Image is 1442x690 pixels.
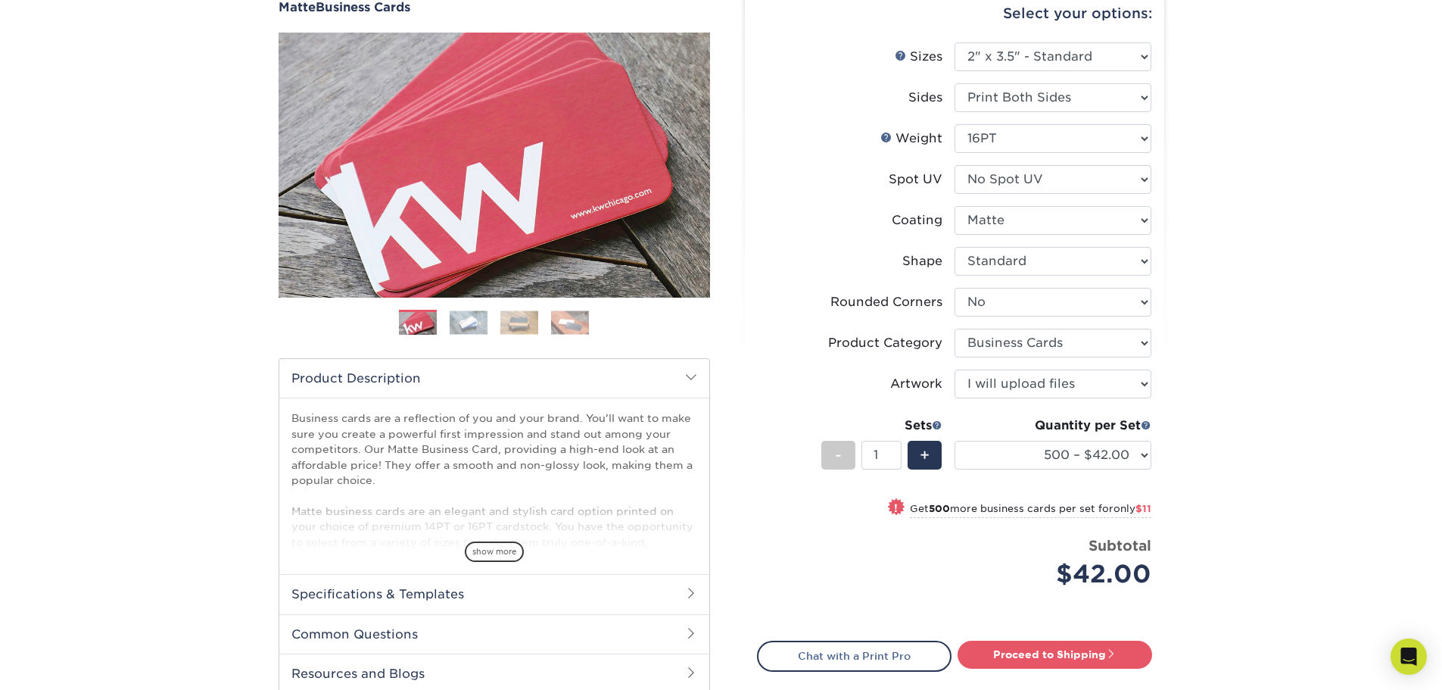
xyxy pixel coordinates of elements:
[908,89,942,107] div: Sides
[830,293,942,311] div: Rounded Corners
[279,614,709,654] h2: Common Questions
[399,304,437,342] img: Business Cards 01
[910,503,1151,518] small: Get more business cards per set for
[450,311,487,334] img: Business Cards 02
[835,444,842,467] span: -
[920,444,930,467] span: +
[880,130,942,148] div: Weight
[966,556,1151,592] div: $42.00
[894,500,898,516] span: !
[1135,503,1151,514] span: $11
[929,503,950,514] strong: 500
[821,417,942,435] div: Sets
[551,311,589,334] img: Business Cards 04
[291,411,697,626] p: Business cards are a reflection of you and your brand. You'll want to make sure you create a powe...
[279,359,709,398] h2: Product Description
[279,574,709,614] h2: Specifications & Templates
[828,334,942,352] div: Product Category
[1391,638,1427,675] div: Open Intercom Messenger
[890,375,942,393] div: Artwork
[889,170,942,189] div: Spot UV
[892,211,942,229] div: Coating
[757,641,951,671] a: Chat with a Print Pro
[902,252,942,270] div: Shape
[1089,537,1151,554] strong: Subtotal
[958,641,1152,668] a: Proceed to Shipping
[895,48,942,66] div: Sizes
[465,542,524,562] span: show more
[500,311,538,334] img: Business Cards 03
[1113,503,1151,514] span: only
[955,417,1151,435] div: Quantity per Set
